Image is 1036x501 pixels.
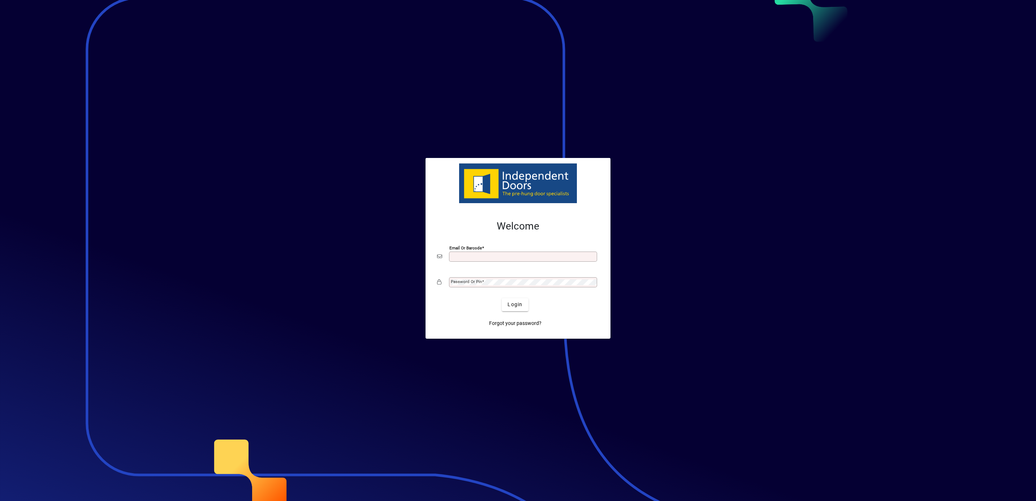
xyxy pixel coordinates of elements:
[437,220,599,232] h2: Welcome
[449,245,482,250] mat-label: Email or Barcode
[486,317,544,330] a: Forgot your password?
[508,301,522,308] span: Login
[502,298,528,311] button: Login
[451,279,482,284] mat-label: Password or Pin
[489,320,541,327] span: Forgot your password?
